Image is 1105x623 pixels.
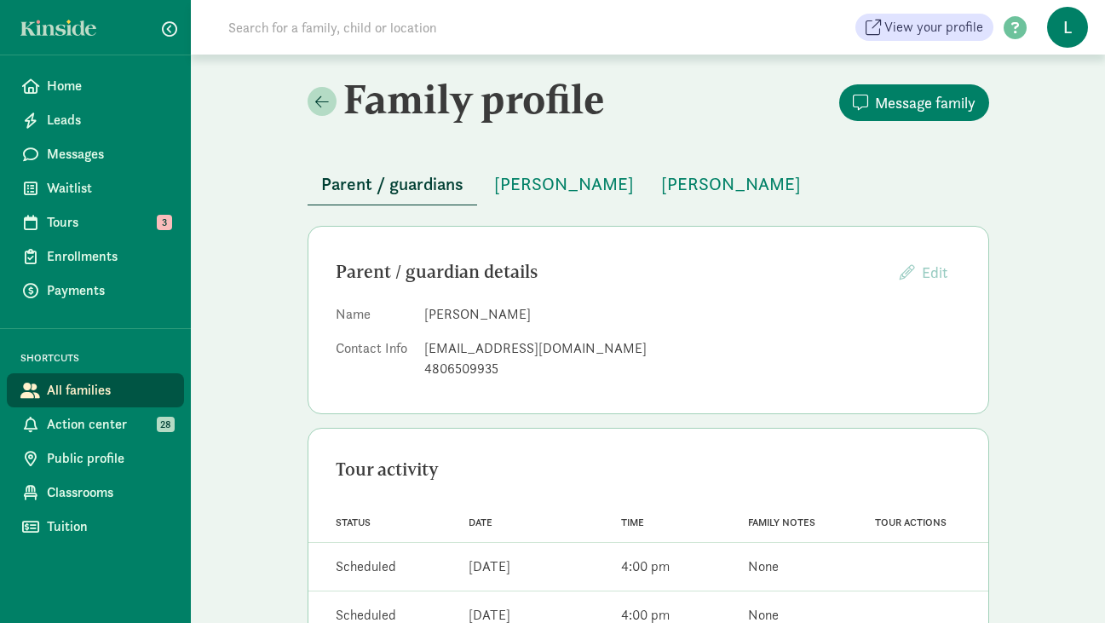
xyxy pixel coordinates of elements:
[47,110,170,130] span: Leads
[469,557,510,577] div: [DATE]
[157,215,172,230] span: 3
[621,516,644,528] span: Time
[7,69,184,103] a: Home
[1020,541,1105,623] iframe: Chat Widget
[647,175,814,194] a: [PERSON_NAME]
[469,516,492,528] span: Date
[7,407,184,441] a: Action center 28
[748,516,815,528] span: Family notes
[481,175,647,194] a: [PERSON_NAME]
[47,380,170,401] span: All families
[47,212,170,233] span: Tours
[7,510,184,544] a: Tuition
[748,557,779,577] div: None
[47,76,170,96] span: Home
[884,17,983,37] span: View your profile
[336,516,371,528] span: Status
[621,557,670,577] div: 4:00 pm
[336,557,396,577] div: Scheduled
[875,516,947,528] span: Tour actions
[855,14,993,41] a: View your profile
[308,164,477,205] button: Parent / guardians
[647,164,814,205] button: [PERSON_NAME]
[336,304,411,332] dt: Name
[47,482,170,503] span: Classrooms
[875,91,976,114] span: Message family
[47,280,170,301] span: Payments
[922,262,947,282] span: Edit
[47,448,170,469] span: Public profile
[424,359,961,379] div: 4806509935
[336,258,886,286] div: Parent / guardian details
[7,205,184,239] a: Tours 3
[424,338,961,359] div: [EMAIL_ADDRESS][DOMAIN_NAME]
[47,516,170,537] span: Tuition
[336,456,961,483] div: Tour activity
[886,254,961,291] button: Edit
[7,239,184,274] a: Enrollments
[47,178,170,199] span: Waitlist
[424,304,961,325] dd: [PERSON_NAME]
[7,441,184,476] a: Public profile
[47,414,170,435] span: Action center
[494,170,634,198] span: [PERSON_NAME]
[7,274,184,308] a: Payments
[157,417,175,432] span: 28
[7,373,184,407] a: All families
[7,103,184,137] a: Leads
[336,338,411,386] dt: Contact Info
[218,10,696,44] input: Search for a family, child or location
[7,476,184,510] a: Classrooms
[321,170,463,198] span: Parent / guardians
[7,171,184,205] a: Waitlist
[839,84,989,121] button: Message family
[47,144,170,164] span: Messages
[481,164,647,205] button: [PERSON_NAME]
[308,175,477,194] a: Parent / guardians
[308,75,645,123] h2: Family profile
[661,170,801,198] span: [PERSON_NAME]
[1047,7,1088,48] span: L
[7,137,184,171] a: Messages
[47,246,170,267] span: Enrollments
